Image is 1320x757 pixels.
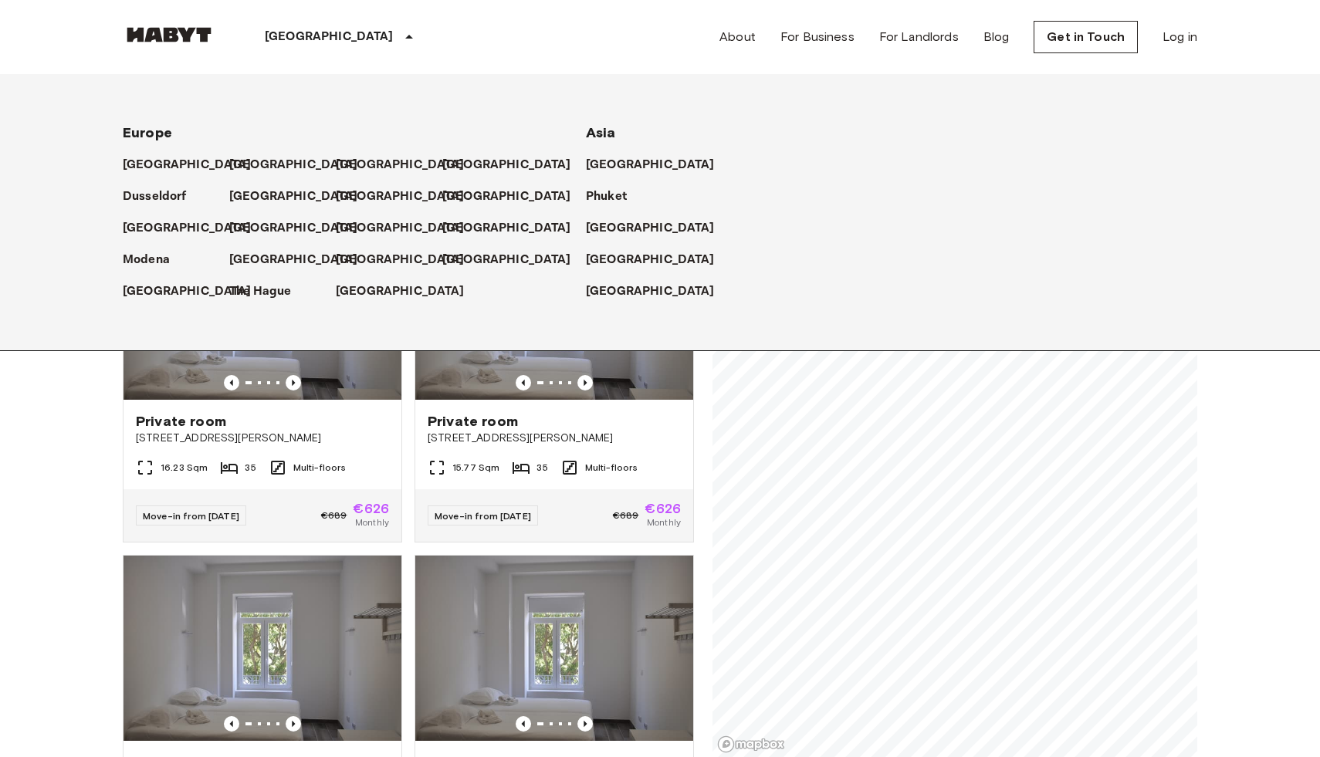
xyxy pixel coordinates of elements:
button: Previous image [516,716,531,732]
p: The Hague [229,282,291,301]
span: €626 [645,502,681,515]
button: Previous image [224,716,239,732]
p: [GEOGRAPHIC_DATA] [229,156,358,174]
a: [GEOGRAPHIC_DATA] [442,251,587,269]
p: [GEOGRAPHIC_DATA] [123,156,252,174]
a: [GEOGRAPHIC_DATA] [336,282,480,301]
a: Modena [123,251,185,269]
a: [GEOGRAPHIC_DATA] [123,219,267,238]
span: Multi-floors [293,461,347,475]
p: [GEOGRAPHIC_DATA] [336,188,465,206]
span: Move-in from [DATE] [435,510,531,522]
p: [GEOGRAPHIC_DATA] [229,251,358,269]
p: [GEOGRAPHIC_DATA] [442,219,571,238]
a: Mapbox logo [717,735,785,753]
span: Multi-floors [585,461,638,475]
span: 15.77 Sqm [452,461,499,475]
p: [GEOGRAPHIC_DATA] [123,282,252,301]
a: [GEOGRAPHIC_DATA] [442,156,587,174]
a: [GEOGRAPHIC_DATA] [336,251,480,269]
a: Get in Touch [1034,21,1138,53]
span: Asia [586,124,616,141]
a: For Landlords [879,28,959,46]
a: [GEOGRAPHIC_DATA] [229,219,374,238]
p: Modena [123,251,170,269]
a: Marketing picture of unit PT-17-010-001-21HPrevious imagePrevious imagePrivate room[STREET_ADDRES... [415,214,694,542]
p: [GEOGRAPHIC_DATA] [586,251,715,269]
p: [GEOGRAPHIC_DATA] [229,219,358,238]
span: Private room [428,412,518,431]
a: [GEOGRAPHIC_DATA] [586,251,730,269]
span: Monthly [355,515,389,529]
a: The Hague [229,282,306,301]
a: [GEOGRAPHIC_DATA] [229,156,374,174]
a: [GEOGRAPHIC_DATA] [229,188,374,206]
span: Europe [123,124,172,141]
p: [GEOGRAPHIC_DATA] [123,219,252,238]
p: [GEOGRAPHIC_DATA] [586,219,715,238]
span: Move-in from [DATE] [143,510,239,522]
p: [GEOGRAPHIC_DATA] [336,219,465,238]
button: Previous image [286,375,301,390]
p: [GEOGRAPHIC_DATA] [586,282,715,301]
p: [GEOGRAPHIC_DATA] [336,156,465,174]
a: [GEOGRAPHIC_DATA] [123,282,267,301]
span: [STREET_ADDRESS][PERSON_NAME] [136,431,389,446]
p: [GEOGRAPHIC_DATA] [586,156,715,174]
span: 35 [245,461,256,475]
p: [GEOGRAPHIC_DATA] [442,188,571,206]
a: [GEOGRAPHIC_DATA] [336,219,480,238]
img: Marketing picture of unit PT-17-010-001-33H [124,556,401,741]
a: Dusseldorf [123,188,202,206]
span: €626 [353,502,389,515]
a: [GEOGRAPHIC_DATA] [229,251,374,269]
span: 16.23 Sqm [161,461,208,475]
a: Blog [983,28,1010,46]
img: Habyt [123,27,215,42]
a: Log in [1163,28,1197,46]
button: Previous image [577,716,593,732]
a: Phuket [586,188,642,206]
span: Monthly [647,515,681,529]
button: Previous image [577,375,593,390]
a: Marketing picture of unit PT-17-010-001-08HPrevious imagePrevious imagePrivate room[STREET_ADDRES... [123,214,402,542]
a: [GEOGRAPHIC_DATA] [586,156,730,174]
p: Dusseldorf [123,188,187,206]
a: [GEOGRAPHIC_DATA] [442,219,587,238]
p: [GEOGRAPHIC_DATA] [265,28,394,46]
a: [GEOGRAPHIC_DATA] [586,219,730,238]
p: Phuket [586,188,627,206]
span: 35 [536,461,547,475]
p: [GEOGRAPHIC_DATA] [229,188,358,206]
a: [GEOGRAPHIC_DATA] [442,188,587,206]
a: [GEOGRAPHIC_DATA] [123,156,267,174]
a: [GEOGRAPHIC_DATA] [586,282,730,301]
a: [GEOGRAPHIC_DATA] [336,156,480,174]
span: [STREET_ADDRESS][PERSON_NAME] [428,431,681,446]
span: €689 [613,509,639,522]
button: Previous image [224,375,239,390]
a: For Business [780,28,855,46]
p: [GEOGRAPHIC_DATA] [336,251,465,269]
span: Private room [136,412,226,431]
button: Previous image [286,716,301,732]
p: [GEOGRAPHIC_DATA] [442,156,571,174]
button: Previous image [516,375,531,390]
span: €689 [321,509,347,522]
p: [GEOGRAPHIC_DATA] [442,251,571,269]
a: [GEOGRAPHIC_DATA] [336,188,480,206]
img: Marketing picture of unit PT-17-010-001-20H [415,556,693,741]
p: [GEOGRAPHIC_DATA] [336,282,465,301]
a: About [719,28,756,46]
